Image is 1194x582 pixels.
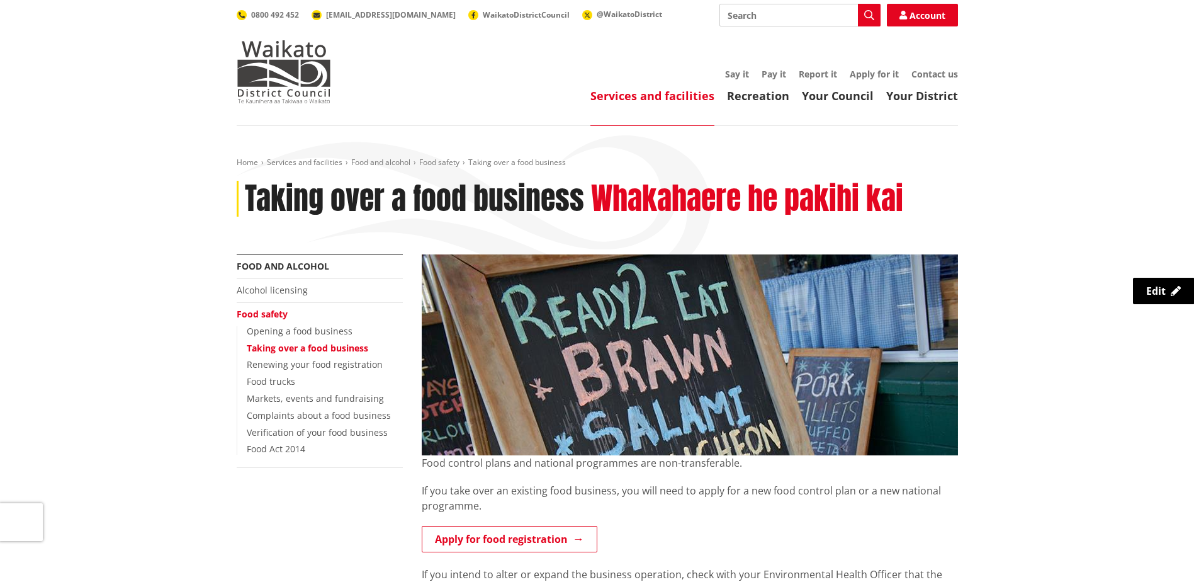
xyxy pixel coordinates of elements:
[911,68,958,80] a: Contact us
[247,443,305,455] a: Food Act 2014
[591,181,903,217] h2: Whakahaere he pakihi kai
[237,308,288,320] a: Food safety
[422,254,958,455] img: Basic-setting-up-requirements
[422,483,958,513] p: If you take over an existing food business, you will need to apply for a new food control plan or...
[351,157,410,168] a: Food and alcohol
[247,325,352,337] a: Opening a food business
[582,9,662,20] a: @WaikatoDistrict
[802,88,874,103] a: Your Council
[422,526,597,552] a: Apply for food registration
[237,157,258,168] a: Home
[590,88,714,103] a: Services and facilities
[247,392,384,404] a: Markets, events and fundraising
[326,9,456,20] span: [EMAIL_ADDRESS][DOMAIN_NAME]
[597,9,662,20] span: @WaikatoDistrict
[251,9,299,20] span: 0800 492 452
[237,9,299,20] a: 0800 492 452
[247,409,391,421] a: Complaints about a food business
[237,40,331,103] img: Waikato District Council - Te Kaunihera aa Takiwaa o Waikato
[850,68,899,80] a: Apply for it
[247,342,368,354] a: Taking over a food business
[719,4,881,26] input: Search input
[419,157,459,168] a: Food safety
[727,88,789,103] a: Recreation
[468,157,566,168] span: Taking over a food business
[237,260,329,272] a: Food and alcohol
[799,68,837,80] a: Report it
[247,426,388,438] a: Verification of your food business
[247,375,295,387] a: Food trucks
[1133,278,1194,304] a: Edit
[725,68,749,80] a: Say it
[312,9,456,20] a: [EMAIL_ADDRESS][DOMAIN_NAME]
[237,157,958,168] nav: breadcrumb
[762,68,786,80] a: Pay it
[422,455,958,471] p: Food control plans and national programmes are non-transferable.
[267,157,342,168] a: Services and facilities
[237,284,308,296] a: Alcohol licensing
[1146,284,1166,298] span: Edit
[245,181,584,217] h1: Taking over a food business
[483,9,570,20] span: WaikatoDistrictCouncil
[247,358,383,370] a: Renewing your food registration
[886,88,958,103] a: Your District
[887,4,958,26] a: Account
[468,9,570,20] a: WaikatoDistrictCouncil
